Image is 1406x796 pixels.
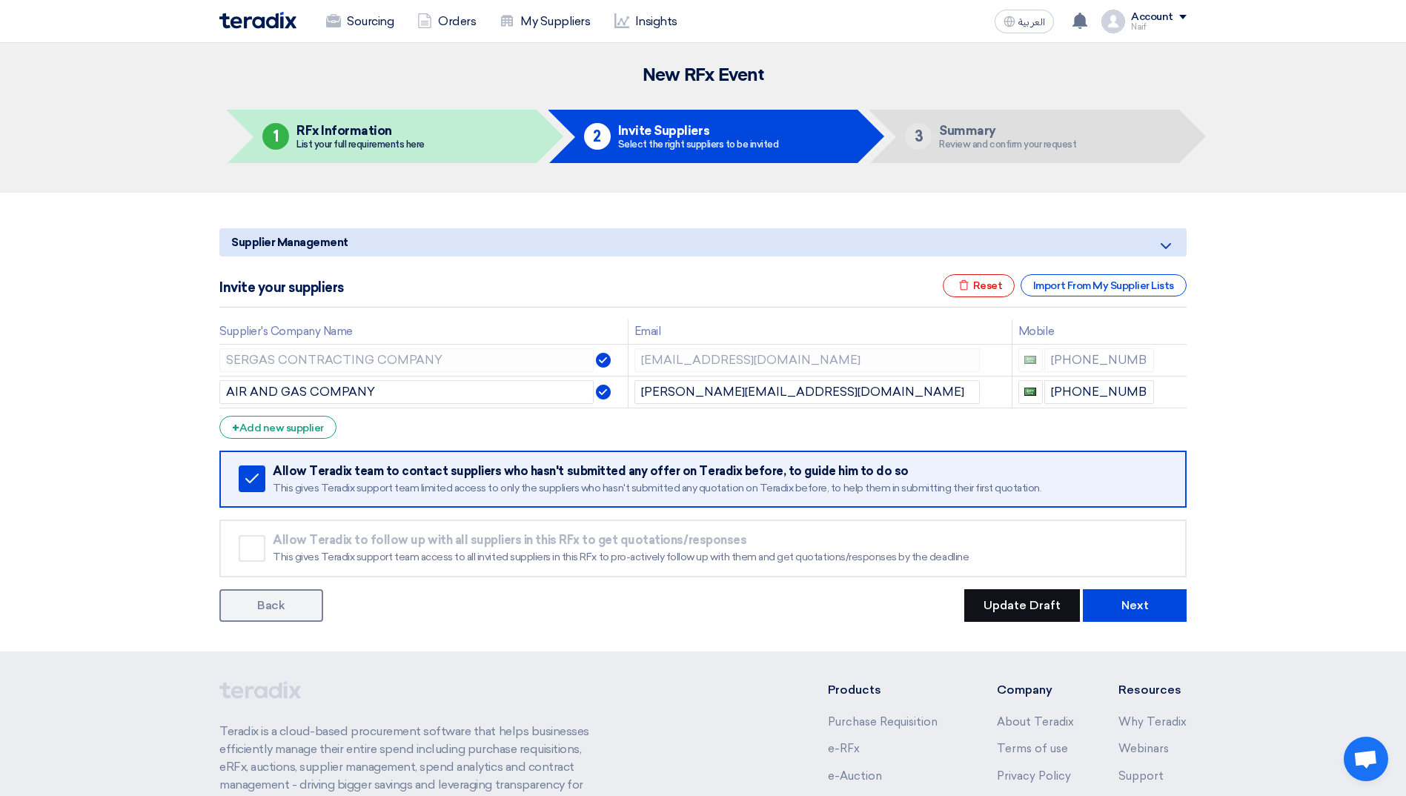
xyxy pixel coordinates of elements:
div: Select the right suppliers to be invited [618,139,779,149]
a: About Teradix [997,715,1074,729]
h5: RFx Information [296,124,425,137]
a: Sourcing [314,5,405,38]
a: Back [219,589,323,622]
button: Update Draft [964,589,1080,622]
h5: Invite Suppliers [618,124,779,137]
img: Verified Account [596,353,611,368]
img: profile_test.png [1101,10,1125,33]
a: Support [1118,769,1164,783]
div: This gives Teradix support team limited access to only the suppliers who hasn't submitted any quo... [273,482,1166,495]
li: Products [828,681,953,699]
div: Reset [943,274,1015,297]
input: Email [634,380,980,404]
img: Verified Account [596,385,611,399]
a: Orders [405,5,488,38]
li: Resources [1118,681,1187,699]
th: Supplier's Company Name [219,319,628,344]
h5: Summary [939,124,1076,137]
a: Privacy Policy [997,769,1071,783]
a: Terms of use [997,742,1068,755]
div: Add new supplier [219,416,336,439]
div: Import From My Supplier Lists [1021,274,1187,296]
a: Webinars [1118,742,1169,755]
input: Supplier Name [219,348,594,372]
a: e-Auction [828,769,882,783]
h5: Supplier Management [219,228,1187,256]
div: This gives Teradix support team access to all invited suppliers in this RFx to pro-actively follo... [273,551,1166,564]
div: List your full requirements here [296,139,425,149]
li: Company [997,681,1074,699]
div: Allow Teradix team to contact suppliers who hasn't submitted any offer on Teradix before, to guid... [273,464,1166,479]
div: Open chat [1344,737,1388,781]
div: Allow Teradix to follow up with all suppliers in this RFx to get quotations/responses [273,533,1166,548]
a: Purchase Requisition [828,715,938,729]
button: Next [1083,589,1187,622]
button: العربية [995,10,1054,33]
th: Email [628,319,1012,344]
div: Review and confirm your request [939,139,1076,149]
div: 2 [584,123,611,150]
span: العربية [1018,17,1045,27]
input: Email [634,348,980,372]
a: My Suppliers [488,5,602,38]
a: Insights [603,5,689,38]
h2: New RFx Event [219,65,1187,86]
a: e-RFx [828,742,860,755]
a: Why Teradix [1118,715,1187,729]
div: 3 [905,123,932,150]
input: Enter phone number [1044,380,1155,404]
input: Supplier Name [219,380,594,404]
th: Mobile [1012,319,1160,344]
h5: Invite your suppliers [219,280,344,295]
div: 1 [262,123,289,150]
img: Teradix logo [219,12,296,29]
div: Account [1131,11,1173,24]
span: + [232,421,239,435]
div: Naif [1131,23,1187,31]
